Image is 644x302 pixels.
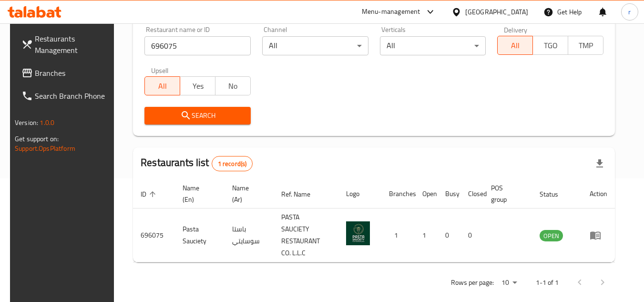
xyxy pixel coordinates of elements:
[540,230,563,241] span: OPEN
[381,208,415,262] td: 1
[380,36,486,55] div: All
[141,156,253,171] h2: Restaurants list
[212,159,253,168] span: 1 record(s)
[274,208,338,262] td: PASTA SAUCIETY RESTAURANT CO. L.L.C
[144,107,251,125] button: Search
[438,179,460,208] th: Busy
[572,39,600,52] span: TMP
[346,221,370,245] img: Pasta Sauciety
[568,36,603,55] button: TMP
[15,133,59,145] span: Get support on:
[504,26,528,33] label: Delivery
[212,156,253,171] div: Total records count
[497,36,533,55] button: All
[338,179,381,208] th: Logo
[465,7,528,17] div: [GEOGRAPHIC_DATA]
[491,182,521,205] span: POS group
[501,39,529,52] span: All
[540,188,571,200] span: Status
[144,36,251,55] input: Search for restaurant name or ID..
[460,208,483,262] td: 0
[582,179,615,208] th: Action
[225,208,274,262] td: باستا سوسايتي
[460,179,483,208] th: Closed
[590,229,607,241] div: Menu
[35,90,110,102] span: Search Branch Phone
[14,84,118,107] a: Search Branch Phone
[14,27,118,62] a: Restaurants Management
[175,208,225,262] td: Pasta Sauciety
[415,208,438,262] td: 1
[180,76,215,95] button: Yes
[438,208,460,262] td: 0
[15,142,75,155] a: Support.OpsPlatform
[133,208,175,262] td: 696075
[149,79,176,93] span: All
[35,33,110,56] span: Restaurants Management
[15,116,38,129] span: Version:
[133,179,615,262] table: enhanced table
[183,182,213,205] span: Name (En)
[381,179,415,208] th: Branches
[628,7,631,17] span: r
[215,76,251,95] button: No
[184,79,212,93] span: Yes
[232,182,263,205] span: Name (Ar)
[151,67,169,73] label: Upsell
[141,188,159,200] span: ID
[451,277,494,289] p: Rows per page:
[281,188,323,200] span: Ref. Name
[35,67,110,79] span: Branches
[536,277,559,289] p: 1-1 of 1
[262,36,368,55] div: All
[144,76,180,95] button: All
[415,179,438,208] th: Open
[362,6,420,18] div: Menu-management
[152,110,243,122] span: Search
[588,152,611,175] div: Export file
[14,62,118,84] a: Branches
[219,79,247,93] span: No
[498,276,521,290] div: Rows per page:
[537,39,564,52] span: TGO
[532,36,568,55] button: TGO
[40,116,54,129] span: 1.0.0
